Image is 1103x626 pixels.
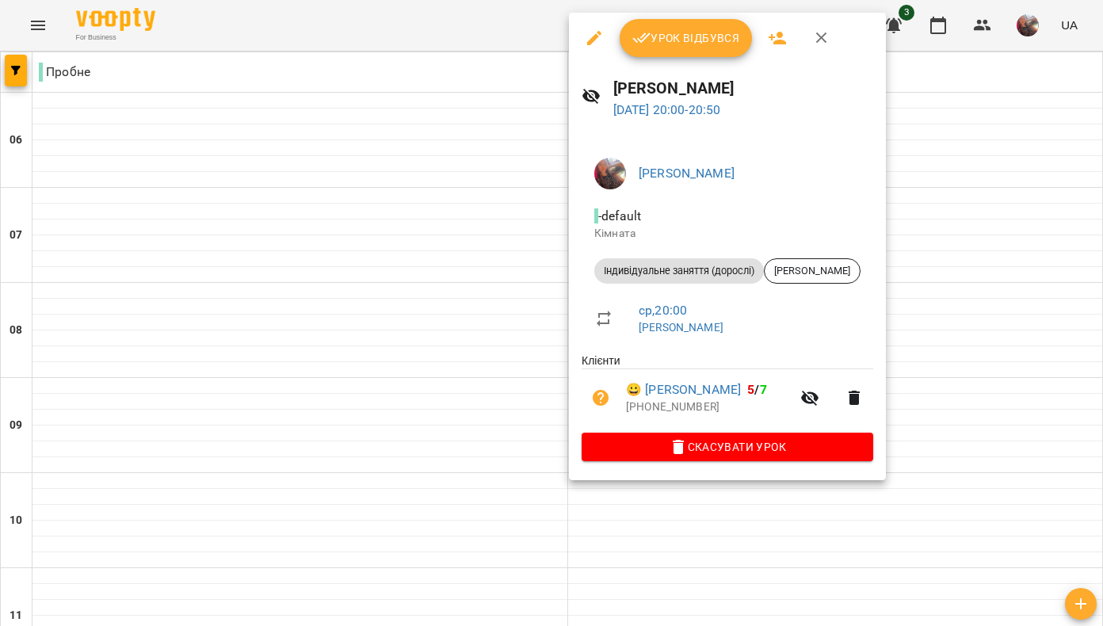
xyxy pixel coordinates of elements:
span: Індивідуальне заняття (дорослі) [594,264,764,278]
button: Урок відбувся [620,19,753,57]
a: [PERSON_NAME] [639,321,723,334]
span: 7 [760,382,767,397]
p: [PHONE_NUMBER] [626,399,791,415]
p: Кімната [594,226,861,242]
div: [PERSON_NAME] [764,258,861,284]
a: 😀 [PERSON_NAME] [626,380,741,399]
a: [DATE] 20:00-20:50 [613,102,721,117]
b: / [747,382,766,397]
span: 5 [747,382,754,397]
span: - default [594,208,644,223]
h6: [PERSON_NAME] [613,76,873,101]
img: 07d1fbc4fc69662ef2ada89552c7a29a.jpg [594,158,626,189]
span: [PERSON_NAME] [765,264,860,278]
ul: Клієнти [582,353,873,432]
button: Скасувати Урок [582,433,873,461]
button: Візит ще не сплачено. Додати оплату? [582,379,620,417]
a: ср , 20:00 [639,303,687,318]
span: Скасувати Урок [594,437,861,456]
span: Урок відбувся [632,29,740,48]
a: [PERSON_NAME] [639,166,735,181]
